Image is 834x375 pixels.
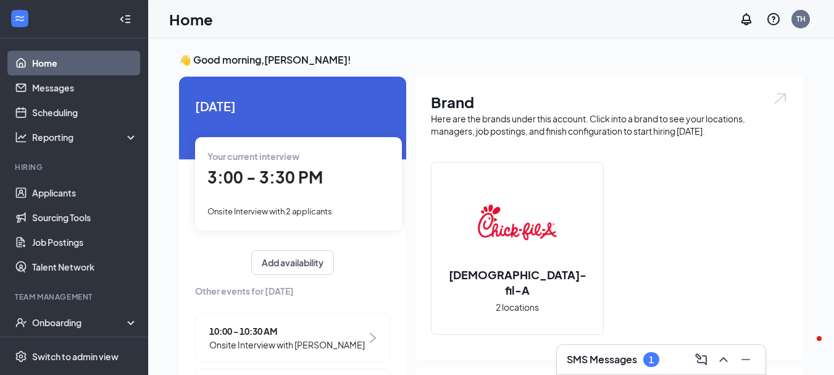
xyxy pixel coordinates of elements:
[32,335,138,360] a: Team
[32,316,127,329] div: Onboarding
[179,53,803,67] h3: 👋 Good morning, [PERSON_NAME] !
[32,255,138,279] a: Talent Network
[694,352,709,367] svg: ComposeMessage
[15,350,27,363] svg: Settings
[14,12,26,25] svg: WorkstreamLogo
[15,131,27,143] svg: Analysis
[792,333,822,363] iframe: Intercom live chat
[567,353,637,366] h3: SMS Messages
[195,284,390,298] span: Other events for [DATE]
[739,12,754,27] svg: Notifications
[169,9,213,30] h1: Home
[32,75,138,100] a: Messages
[736,350,756,369] button: Minimize
[32,230,138,255] a: Job Postings
[195,96,390,116] span: [DATE]
[772,91,788,106] img: open.6027fd2a22e1237b5b06.svg
[32,205,138,230] a: Sourcing Tools
[714,350,733,369] button: ChevronUp
[32,350,119,363] div: Switch to admin view
[691,350,711,369] button: ComposeMessage
[766,12,781,27] svg: QuestionInfo
[431,112,788,137] div: Here are the brands under this account. Click into a brand to see your locations, managers, job p...
[432,267,603,298] h2: [DEMOGRAPHIC_DATA]-fil-A
[32,100,138,125] a: Scheduling
[15,162,135,172] div: Hiring
[119,13,131,25] svg: Collapse
[32,131,138,143] div: Reporting
[207,167,323,187] span: 3:00 - 3:30 PM
[478,183,557,262] img: Chick-fil-A
[209,338,365,352] span: Onsite Interview with [PERSON_NAME]
[207,206,332,216] span: Onsite Interview with 2 applicants
[32,180,138,205] a: Applicants
[716,352,731,367] svg: ChevronUp
[431,91,788,112] h1: Brand
[207,151,299,162] span: Your current interview
[649,355,654,365] div: 1
[251,250,334,275] button: Add availability
[15,316,27,329] svg: UserCheck
[32,51,138,75] a: Home
[15,292,135,302] div: Team Management
[738,352,753,367] svg: Minimize
[209,324,365,338] span: 10:00 - 10:30 AM
[796,14,806,24] div: TH
[496,300,539,314] span: 2 locations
